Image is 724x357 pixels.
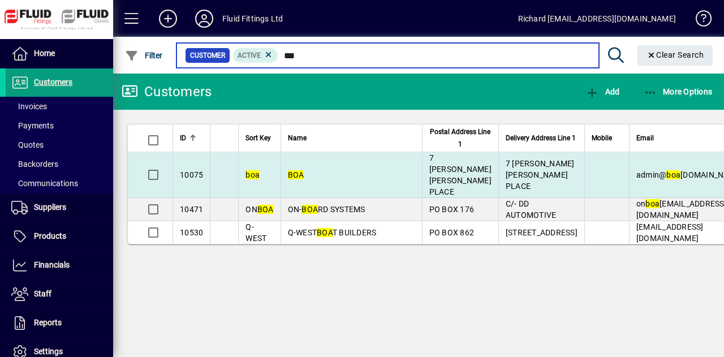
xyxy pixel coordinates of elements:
[6,135,113,154] a: Quotes
[429,205,475,214] span: PO BOX 176
[245,222,266,243] span: Q-WEST
[125,51,163,60] span: Filter
[257,205,274,214] em: BOA
[34,260,70,269] span: Financials
[317,228,333,237] em: BOA
[150,8,186,29] button: Add
[647,50,704,59] span: Clear Search
[34,318,62,327] span: Reports
[288,132,415,144] div: Name
[34,289,51,298] span: Staff
[288,205,365,214] span: ON- RD SYSTEMS
[666,170,680,179] em: boa
[506,228,578,237] span: [STREET_ADDRESS]
[245,205,273,214] span: ON
[11,160,58,169] span: Backorders
[645,199,660,208] em: boa
[6,154,113,174] a: Backorders
[6,193,113,222] a: Suppliers
[429,153,492,196] span: 7 [PERSON_NAME] [PERSON_NAME] PLACE
[6,280,113,308] a: Staff
[506,159,575,191] span: 7 [PERSON_NAME] [PERSON_NAME] PLACE
[11,121,54,130] span: Payments
[34,347,63,356] span: Settings
[506,132,576,144] span: Delivery Address Line 1
[180,170,203,179] span: 10075
[6,309,113,337] a: Reports
[11,102,47,111] span: Invoices
[11,179,78,188] span: Communications
[34,49,55,58] span: Home
[122,83,212,101] div: Customers
[288,228,377,237] span: Q-WEST T BUILDERS
[245,170,260,179] em: boa
[233,48,278,63] mat-chip: Activation Status: Active
[585,87,619,96] span: Add
[245,132,271,144] span: Sort Key
[6,174,113,193] a: Communications
[180,205,203,214] span: 10471
[429,228,475,237] span: PO BOX 862
[506,199,557,220] span: C/- DD AUTOMOTIVE
[222,10,283,28] div: Fluid Fittings Ltd
[6,97,113,116] a: Invoices
[288,170,304,179] em: BOA
[301,205,318,214] em: BOA
[592,132,622,144] div: Mobile
[6,40,113,68] a: Home
[34,203,66,212] span: Suppliers
[6,251,113,279] a: Financials
[592,132,612,144] span: Mobile
[429,126,492,150] span: Postal Address Line 1
[636,132,654,144] span: Email
[122,45,166,66] button: Filter
[6,116,113,135] a: Payments
[288,132,307,144] span: Name
[687,2,710,39] a: Knowledge Base
[238,51,261,59] span: Active
[11,140,44,149] span: Quotes
[583,81,622,102] button: Add
[34,231,66,240] span: Products
[180,228,203,237] span: 10530
[644,87,713,96] span: More Options
[186,8,222,29] button: Profile
[34,78,72,87] span: Customers
[641,81,716,102] button: More Options
[180,132,203,144] div: ID
[180,132,186,144] span: ID
[6,222,113,251] a: Products
[636,222,704,243] span: [EMAIL_ADDRESS][DOMAIN_NAME]
[518,10,676,28] div: Richard [EMAIL_ADDRESS][DOMAIN_NAME]
[190,50,225,61] span: Customer
[637,45,713,66] button: Clear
